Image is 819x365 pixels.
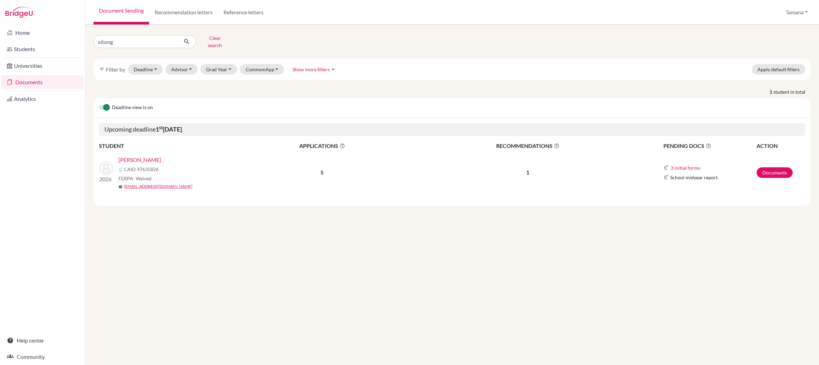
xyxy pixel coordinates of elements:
[1,334,84,347] a: Help center
[409,168,647,177] p: 1
[118,175,152,182] span: FERPA
[1,26,84,40] a: Home
[670,164,701,172] button: 3 initial forms
[128,64,163,75] button: Deadline
[118,156,161,164] a: [PERSON_NAME]
[99,123,805,136] h5: Upcoming deadline
[5,7,33,18] img: Bridge-U
[156,125,182,133] b: 1 [DATE]
[330,66,336,73] i: arrow_drop_up
[770,88,773,95] strong: 1
[94,35,178,48] input: Find student by name...
[757,167,793,178] a: Documents
[133,176,152,181] span: - Waived
[782,6,811,19] button: Tamana
[124,166,159,173] span: CAID 47635826
[112,104,153,112] span: Deadline view is on
[663,165,669,170] img: Common App logo
[1,75,84,89] a: Documents
[118,167,124,172] img: Common App logo
[236,142,408,150] span: APPLICATIONS
[670,174,718,181] span: School midyear report
[756,141,805,150] th: ACTION
[292,66,330,72] span: Show more filters
[1,42,84,56] a: Students
[99,175,113,183] p: 2026
[118,185,123,189] span: mail
[663,174,669,180] img: Common App logo
[99,141,235,150] th: STUDENT
[1,92,84,106] a: Analytics
[106,66,125,73] span: Filter by
[166,64,198,75] button: Advisor
[196,33,234,50] button: Clear search
[752,64,805,75] button: Apply default filters
[773,88,811,95] span: student in total
[409,142,647,150] span: RECOMMENDATIONS
[1,59,84,73] a: Universities
[159,125,163,130] sup: st
[287,64,342,75] button: Show more filtersarrow_drop_up
[663,142,756,150] span: PENDING DOCS
[99,66,104,72] i: filter_list
[240,64,284,75] button: CommonApp
[320,169,324,176] b: 5
[200,64,237,75] button: Grad Year
[124,183,192,189] a: [EMAIL_ADDRESS][DOMAIN_NAME]
[99,162,113,175] img: CHEN, Xitong
[1,350,84,364] a: Community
